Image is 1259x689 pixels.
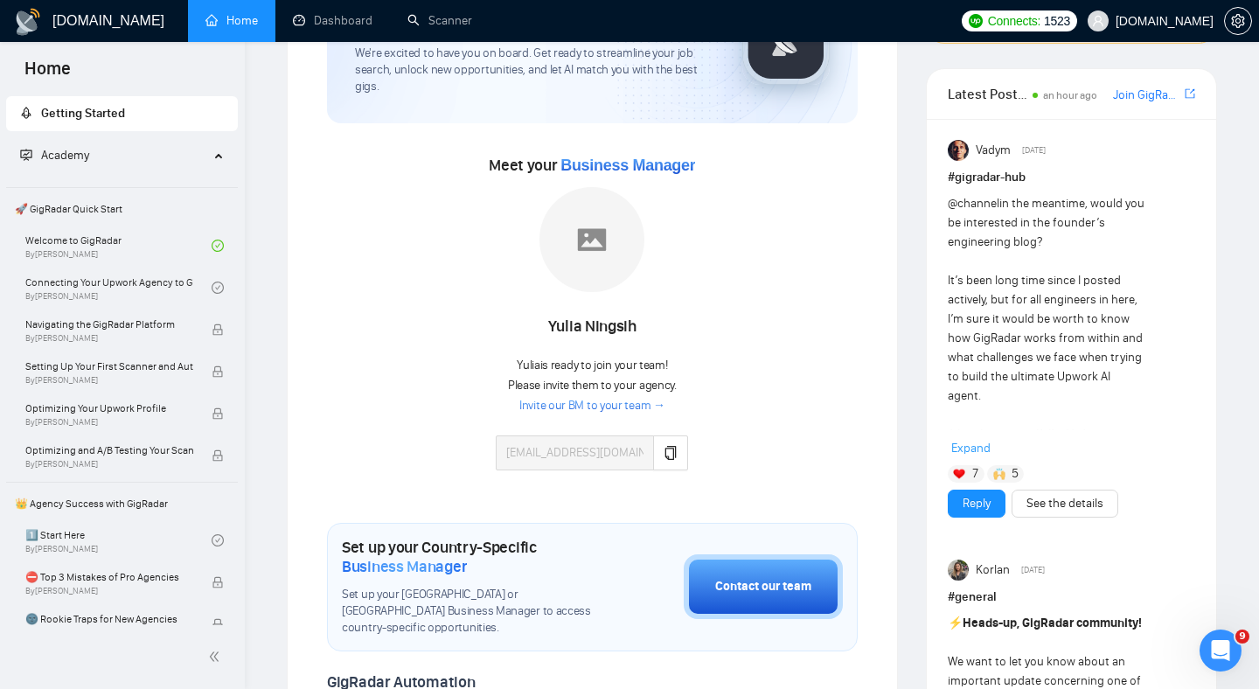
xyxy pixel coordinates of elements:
[539,187,644,292] img: placeholder.png
[212,449,224,462] span: lock
[1225,14,1251,28] span: setting
[25,375,193,386] span: By [PERSON_NAME]
[1022,143,1046,158] span: [DATE]
[25,521,212,560] a: 1️⃣ Start HereBy[PERSON_NAME]
[496,312,688,342] div: Yulia Ningsih
[517,358,667,372] span: Yulia is ready to join your team!
[508,378,677,393] span: Please invite them to your agency.
[10,56,85,93] span: Home
[20,107,32,119] span: rocket
[1021,562,1045,578] span: [DATE]
[407,13,472,28] a: searchScanner
[1224,14,1252,28] a: setting
[653,435,688,470] button: copy
[25,586,193,596] span: By [PERSON_NAME]
[963,494,991,513] a: Reply
[1044,11,1070,31] span: 1523
[948,616,963,630] span: ⚡
[969,14,983,28] img: upwork-logo.png
[684,554,843,619] button: Contact our team
[20,148,89,163] span: Academy
[715,577,811,596] div: Contact our team
[976,141,1011,160] span: Vadym
[1012,490,1118,518] button: See the details
[1235,630,1249,644] span: 9
[8,486,236,521] span: 👑 Agency Success with GigRadar
[948,83,1027,105] span: Latest Posts from the GigRadar Community
[560,157,695,174] span: Business Manager
[963,616,1142,630] strong: Heads-up, GigRadar community!
[20,149,32,161] span: fund-projection-screen
[953,468,965,480] img: ❤️
[212,407,224,420] span: lock
[41,106,125,121] span: Getting Started
[972,465,978,483] span: 7
[519,398,665,414] a: Invite our BM to your team →
[1092,15,1104,27] span: user
[212,618,224,630] span: lock
[25,568,193,586] span: ⛔ Top 3 Mistakes of Pro Agencies
[355,45,714,95] span: We're excited to have you on board. Get ready to streamline your job search, unlock new opportuni...
[1113,86,1181,105] a: Join GigRadar Slack Community
[212,282,224,294] span: check-circle
[1200,630,1242,672] iframe: Intercom live chat
[951,441,991,456] span: Expand
[6,96,238,131] li: Getting Started
[293,13,372,28] a: dashboardDashboard
[25,333,193,344] span: By [PERSON_NAME]
[25,610,193,628] span: 🌚 Rookie Traps for New Agencies
[993,468,1005,480] img: 🙌
[25,268,212,307] a: Connecting Your Upwork Agency to GigRadarBy[PERSON_NAME]
[1043,89,1097,101] span: an hour ago
[25,226,212,265] a: Welcome to GigRadarBy[PERSON_NAME]
[25,442,193,459] span: Optimizing and A/B Testing Your Scanner for Better Results
[25,459,193,470] span: By [PERSON_NAME]
[25,417,193,428] span: By [PERSON_NAME]
[948,140,969,161] img: Vadym
[948,490,1005,518] button: Reply
[25,316,193,333] span: Navigating the GigRadar Platform
[8,191,236,226] span: 🚀 GigRadar Quick Start
[14,8,42,36] img: logo
[664,446,678,460] span: copy
[948,560,969,581] img: Korlan
[41,148,89,163] span: Academy
[1185,87,1195,101] span: export
[948,168,1195,187] h1: # gigradar-hub
[948,588,1195,607] h1: # general
[489,156,695,175] span: Meet your
[1012,465,1019,483] span: 5
[212,324,224,336] span: lock
[1224,7,1252,35] button: setting
[212,534,224,546] span: check-circle
[1185,86,1195,102] a: export
[205,13,258,28] a: homeHome
[342,587,596,637] span: Set up your [GEOGRAPHIC_DATA] or [GEOGRAPHIC_DATA] Business Manager to access country-specific op...
[208,648,226,665] span: double-left
[25,400,193,417] span: Optimizing Your Upwork Profile
[342,538,596,576] h1: Set up your Country-Specific
[976,560,1010,580] span: Korlan
[342,557,467,576] span: Business Manager
[212,240,224,252] span: check-circle
[212,576,224,588] span: lock
[1026,494,1103,513] a: See the details
[212,365,224,378] span: lock
[948,196,999,211] span: @channel
[988,11,1040,31] span: Connects:
[25,358,193,375] span: Setting Up Your First Scanner and Auto-Bidder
